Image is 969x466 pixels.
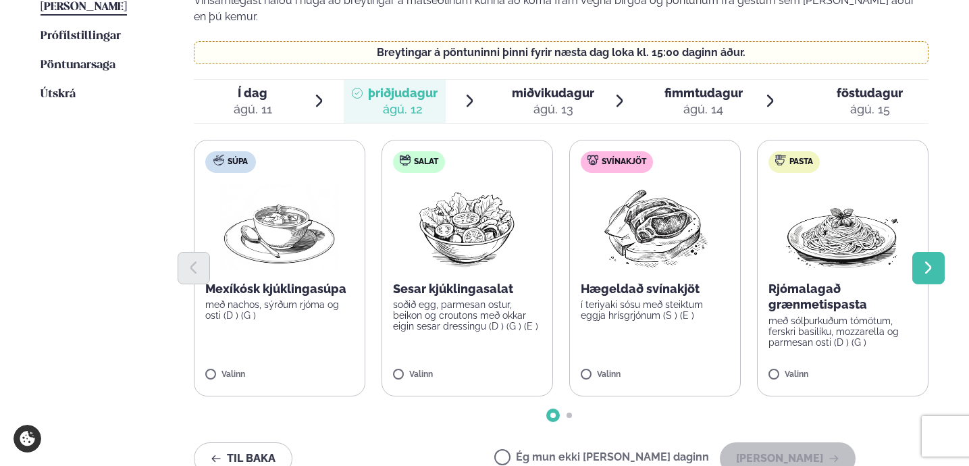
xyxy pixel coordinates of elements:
[512,101,594,118] div: ágú. 13
[393,281,542,297] p: Sesar kjúklingasalat
[220,184,339,270] img: Soup.png
[912,252,945,284] button: Next slide
[234,85,272,101] span: Í dag
[664,86,743,100] span: fimmtudagur
[400,155,411,165] img: salad.svg
[414,157,438,167] span: Salat
[783,184,902,270] img: Spagetti.png
[207,47,914,58] p: Breytingar á pöntuninni þinni fyrir næsta dag loka kl. 15:00 daginn áður.
[581,281,729,297] p: Hægeldað svínakjöt
[837,101,903,118] div: ágú. 15
[41,28,121,45] a: Prófílstillingar
[41,88,76,100] span: Útskrá
[368,86,438,100] span: þriðjudagur
[205,281,354,297] p: Mexíkósk kjúklingasúpa
[768,315,917,348] p: með sólþurkuðum tómötum, ferskri basilíku, mozzarella og parmesan osti (D ) (G )
[368,101,438,118] div: ágú. 12
[550,413,556,418] span: Go to slide 1
[581,299,729,321] p: í teriyaki sósu með steiktum eggja hrísgrjónum (S ) (E )
[41,1,127,13] span: [PERSON_NAME]
[41,30,121,42] span: Prófílstillingar
[789,157,813,167] span: Pasta
[41,86,76,103] a: Útskrá
[587,155,598,165] img: pork.svg
[228,157,248,167] span: Súpa
[407,184,527,270] img: Salad.png
[178,252,210,284] button: Previous slide
[595,184,714,270] img: Pork-Meat.png
[602,157,646,167] span: Svínakjöt
[837,86,903,100] span: föstudagur
[234,101,272,118] div: ágú. 11
[213,155,224,165] img: soup.svg
[41,57,115,74] a: Pöntunarsaga
[205,299,354,321] p: með nachos, sýrðum rjóma og osti (D ) (G )
[512,86,594,100] span: miðvikudagur
[775,155,786,165] img: pasta.svg
[567,413,572,418] span: Go to slide 2
[41,59,115,71] span: Pöntunarsaga
[768,281,917,313] p: Rjómalagað grænmetispasta
[664,101,743,118] div: ágú. 14
[14,425,41,452] a: Cookie settings
[393,299,542,332] p: soðið egg, parmesan ostur, beikon og croutons með okkar eigin sesar dressingu (D ) (G ) (E )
